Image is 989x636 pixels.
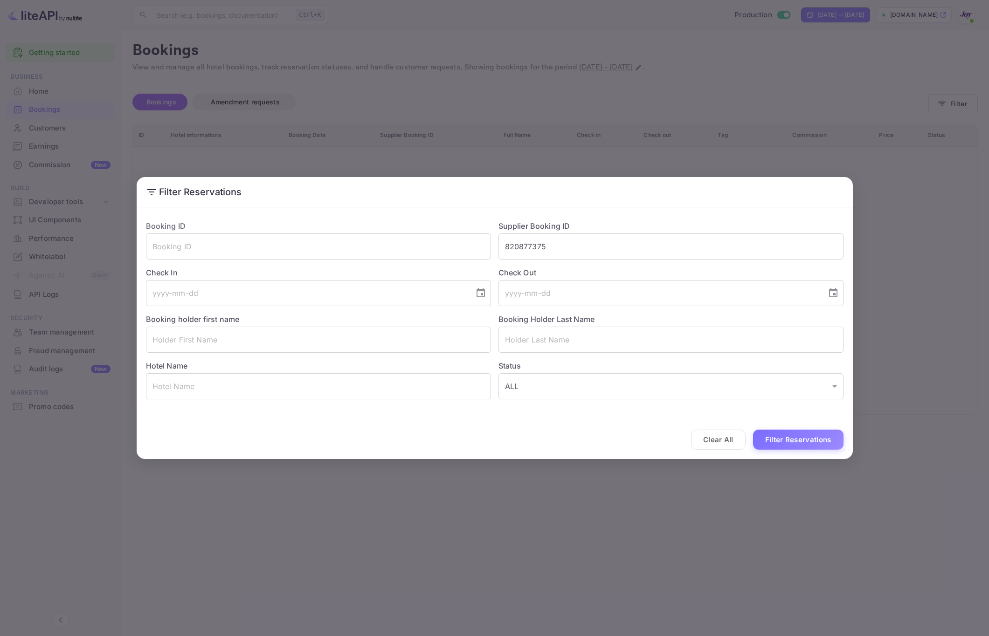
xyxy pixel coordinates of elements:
[146,327,491,353] input: Holder First Name
[824,284,843,302] button: Choose date
[137,177,853,207] h2: Filter Reservations
[146,267,491,278] label: Check In
[498,267,844,278] label: Check Out
[146,233,491,260] input: Booking ID
[498,327,844,353] input: Holder Last Name
[753,430,844,450] button: Filter Reservations
[498,360,844,371] label: Status
[498,373,844,399] div: ALL
[146,361,188,370] label: Hotel Name
[146,280,468,306] input: yyyy-mm-dd
[146,221,186,231] label: Booking ID
[498,280,820,306] input: yyyy-mm-dd
[498,233,844,260] input: Supplier Booking ID
[471,284,490,302] button: Choose date
[498,315,595,324] label: Booking Holder Last Name
[691,430,746,450] button: Clear All
[146,373,491,399] input: Hotel Name
[498,221,570,231] label: Supplier Booking ID
[146,315,240,324] label: Booking holder first name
